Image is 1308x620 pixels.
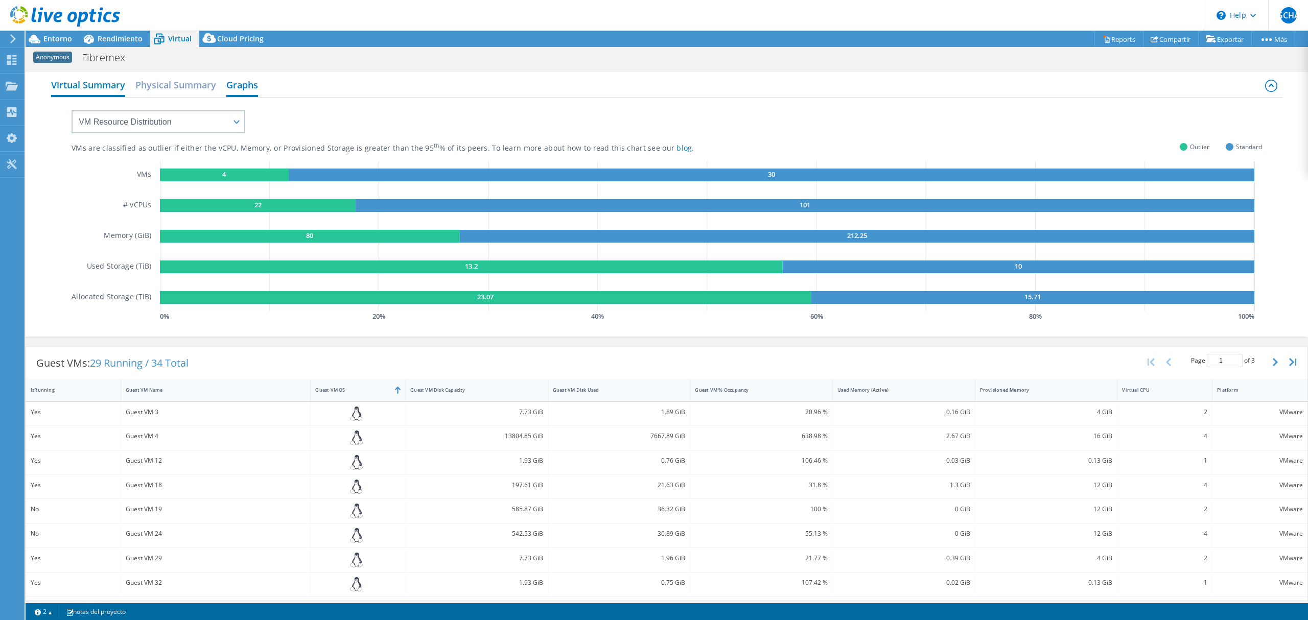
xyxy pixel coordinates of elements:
[1238,312,1254,321] text: 100 %
[837,577,970,588] div: 0.02 GiB
[26,347,199,379] div: Guest VMs:
[123,199,152,212] h5: # vCPUs
[126,480,306,491] div: Guest VM 18
[837,480,970,491] div: 1.3 GiB
[980,431,1113,442] div: 16 GiB
[254,200,261,209] text: 22
[126,431,306,442] div: Guest VM 4
[160,311,1262,321] svg: GaugeChartPercentageAxisTexta
[410,577,543,588] div: 1.93 GiB
[1217,480,1303,491] div: VMware
[837,553,970,564] div: 0.39 GiB
[217,34,264,43] span: Cloud Pricing
[1217,528,1303,539] div: VMware
[31,528,116,539] div: No
[591,312,604,321] text: 40 %
[553,455,686,466] div: 0.76 GiB
[800,200,810,209] text: 101
[837,431,970,442] div: 2.67 GiB
[837,387,958,393] div: Used Memory (Active)
[695,577,828,588] div: 107.42 %
[477,292,494,301] text: 23.07
[410,504,543,515] div: 585.87 GiB
[1217,455,1303,466] div: VMware
[553,504,686,515] div: 36.32 GiB
[1122,480,1207,491] div: 4
[77,52,141,63] h1: Fibremex
[980,577,1113,588] div: 0.13 GiB
[43,34,72,43] span: Entorno
[980,504,1113,515] div: 12 GiB
[315,387,388,393] div: Guest VM OS
[1122,431,1207,442] div: 4
[1122,577,1207,588] div: 1
[1015,261,1022,271] text: 10
[837,407,970,418] div: 0.16 GiB
[59,605,133,618] a: notas del proyecto
[410,387,531,393] div: Guest VM Disk Capacity
[1122,553,1207,564] div: 2
[1198,31,1252,47] a: Exportar
[306,231,313,240] text: 80
[837,504,970,515] div: 0 GiB
[51,75,125,97] h2: Virtual Summary
[31,407,116,418] div: Yes
[1280,7,1297,23] span: GCHA
[90,356,189,370] span: 29 Running / 34 Total
[980,387,1101,393] div: Provisioned Memory
[1122,387,1195,393] div: Virtual CPU
[1143,31,1199,47] a: Compartir
[87,260,152,273] h5: Used Storage (TiB)
[31,387,104,393] div: IsRunning
[1190,141,1209,153] span: Outlier
[1094,31,1143,47] a: Reports
[126,387,294,393] div: Guest VM Name
[126,553,306,564] div: Guest VM 29
[104,230,151,243] h5: Memory (GiB)
[126,528,306,539] div: Guest VM 24
[837,528,970,539] div: 0 GiB
[126,504,306,515] div: Guest VM 19
[1122,455,1207,466] div: 1
[72,144,745,153] div: VMs are classified as outlier if either the vCPU, Memory, or Provisioned Storage is greater than ...
[695,407,828,418] div: 20.96 %
[980,480,1113,491] div: 12 GiB
[31,431,116,442] div: Yes
[695,431,828,442] div: 638.98 %
[226,75,258,97] h2: Graphs
[980,455,1113,466] div: 0.13 GiB
[465,261,478,271] text: 13.2
[1251,31,1295,47] a: Más
[676,143,692,153] a: blog
[31,480,116,491] div: Yes
[98,34,143,43] span: Rendimiento
[126,455,306,466] div: Guest VM 12
[1251,356,1255,365] span: 3
[410,431,543,442] div: 13804.85 GiB
[126,577,306,588] div: Guest VM 32
[1217,11,1226,20] svg: \n
[31,504,116,515] div: No
[1217,387,1291,393] div: Platform
[837,455,970,466] div: 0.03 GiB
[553,553,686,564] div: 1.96 GiB
[28,605,59,618] a: 2
[810,312,823,321] text: 60 %
[847,231,867,240] text: 212.25
[410,480,543,491] div: 197.61 GiB
[553,480,686,491] div: 21.63 GiB
[410,553,543,564] div: 7.73 GiB
[135,75,216,95] h2: Physical Summary
[1217,577,1303,588] div: VMware
[1217,407,1303,418] div: VMware
[980,407,1113,418] div: 4 GiB
[695,504,828,515] div: 100 %
[1122,504,1207,515] div: 2
[31,455,116,466] div: Yes
[137,169,152,181] h5: VMs
[553,577,686,588] div: 0.75 GiB
[372,312,385,321] text: 20 %
[1217,431,1303,442] div: VMware
[168,34,192,43] span: Virtual
[1191,354,1255,367] span: Page of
